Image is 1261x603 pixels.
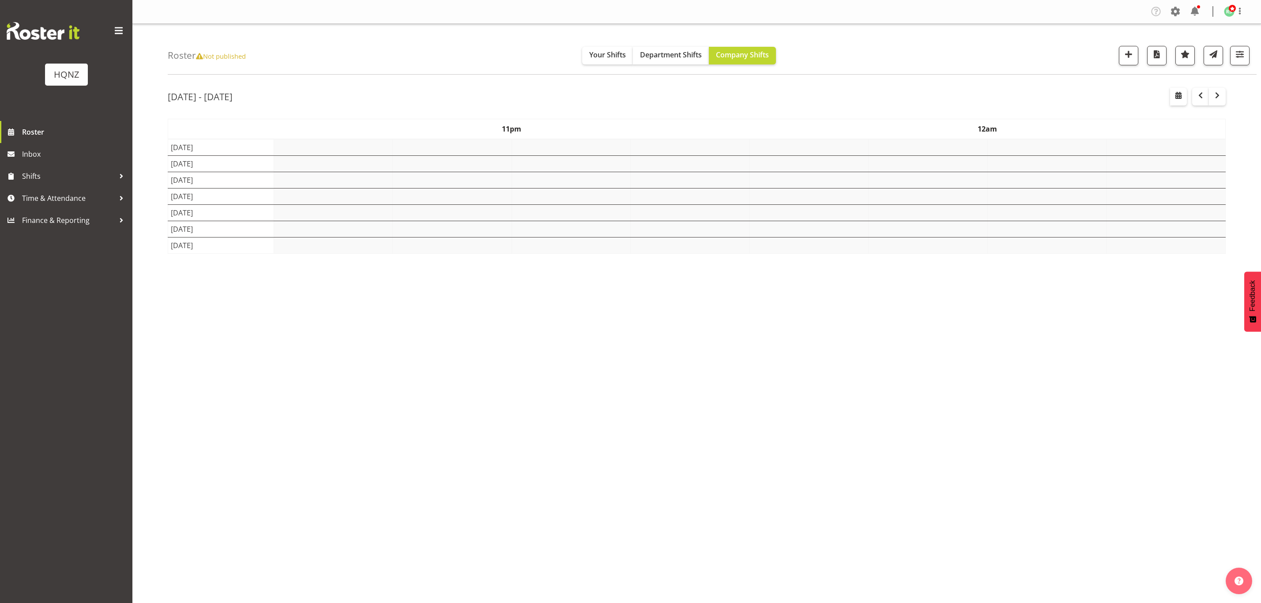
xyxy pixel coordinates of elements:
h2: [DATE] - [DATE] [168,91,233,102]
span: Not published [196,52,246,60]
span: Feedback [1249,280,1257,311]
td: [DATE] [168,204,274,221]
button: Your Shifts [582,47,633,64]
td: [DATE] [168,172,274,188]
button: Feedback - Show survey [1244,271,1261,332]
button: Download a PDF of the roster according to the set date range. [1147,46,1167,65]
div: HQNZ [54,68,79,81]
h4: Roster [168,50,246,60]
th: 11pm [274,119,749,139]
button: Highlight an important date within the roster. [1175,46,1195,65]
th: 12am [749,119,1225,139]
span: Inbox [22,147,128,161]
td: [DATE] [168,139,274,156]
span: Roster [22,125,128,139]
button: Department Shifts [633,47,709,64]
span: Time & Attendance [22,192,115,205]
td: [DATE] [168,155,274,172]
button: Select a specific date within the roster. [1170,88,1187,106]
span: Department Shifts [640,50,702,60]
img: Rosterit website logo [7,22,79,40]
td: [DATE] [168,237,274,253]
td: [DATE] [168,221,274,237]
span: Your Shifts [589,50,626,60]
span: Finance & Reporting [22,214,115,227]
button: Add a new shift [1119,46,1138,65]
button: Company Shifts [709,47,776,64]
span: Company Shifts [716,50,769,60]
td: [DATE] [168,188,274,204]
img: rachael-simpson131.jpg [1224,6,1235,17]
button: Filter Shifts [1230,46,1250,65]
img: help-xxl-2.png [1235,577,1243,585]
span: Shifts [22,170,115,183]
button: Send a list of all shifts for the selected filtered period to all rostered employees. [1204,46,1223,65]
